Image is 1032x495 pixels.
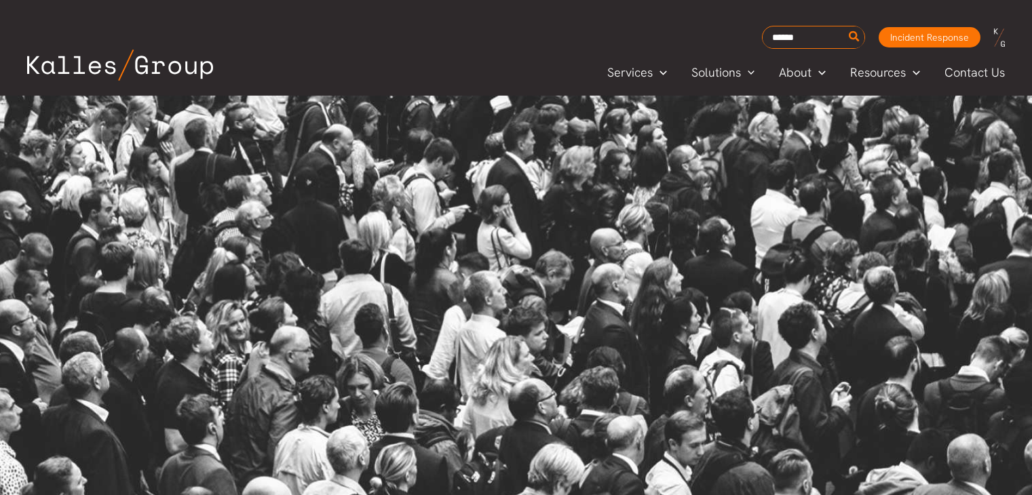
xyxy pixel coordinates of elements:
[850,62,906,83] span: Resources
[906,62,920,83] span: Menu Toggle
[846,26,863,48] button: Search
[767,62,838,83] a: AboutMenu Toggle
[944,62,1005,83] span: Contact Us
[607,62,653,83] span: Services
[679,62,767,83] a: SolutionsMenu Toggle
[741,62,755,83] span: Menu Toggle
[811,62,826,83] span: Menu Toggle
[653,62,667,83] span: Menu Toggle
[595,61,1018,83] nav: Primary Site Navigation
[879,27,980,47] a: Incident Response
[595,62,679,83] a: ServicesMenu Toggle
[932,62,1018,83] a: Contact Us
[779,62,811,83] span: About
[838,62,932,83] a: ResourcesMenu Toggle
[691,62,741,83] span: Solutions
[27,49,213,81] img: Kalles Group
